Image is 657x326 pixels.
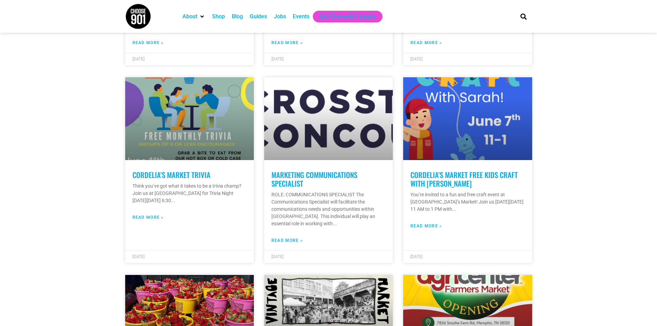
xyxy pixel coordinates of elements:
[212,12,225,21] a: Shop
[320,12,376,21] a: Get Choose901 Emails
[410,40,442,46] a: Read more about Asian Night Market (3rd Annual)
[271,237,303,244] a: Read more about Marketing Communications Specialist
[132,40,164,46] a: Read more about Chickasaw Oaks Vintage Street Market
[271,57,283,61] span: [DATE]
[182,12,197,21] a: About
[132,169,210,180] a: Cordelia’s Market Trivia
[264,77,393,160] a: Crosstown Concourse logo with a red circular "C" design on the left and the words "Crosstown Conc...
[403,77,532,160] a: Illustration of a child fishing with event details for Cordelia's Market's Free Kids Craft with S...
[179,11,509,22] nav: Main nav
[410,254,422,259] span: [DATE]
[410,57,422,61] span: [DATE]
[271,169,357,189] a: Marketing Communications Specialist
[271,191,386,227] p: ROLE: COMMUNICATIONS SPECIALIST The Communications Specialist will facilitate the communications ...
[179,11,209,22] div: About
[132,214,164,220] a: Read more about Cordelia’s Market Trivia
[410,191,525,213] p: You’re invited to a fun and free craft event at [GEOGRAPHIC_DATA]’s Market! Join us [DATE][DATE] ...
[410,169,518,189] a: Cordelia’s Market FREE Kids Craft With [PERSON_NAME]
[274,12,286,21] a: Jobs
[132,182,247,204] p: Think you’ve got what it takes to be a trivia champ? Join us at [GEOGRAPHIC_DATA] for Trivia Nigh...
[125,77,254,160] a: Illustration of three people sitting at a table with a "Trivia Night" sign above. Join the fun at...
[518,11,529,22] div: Search
[250,12,267,21] a: Guides
[271,40,303,46] a: Read more about Summer Pop Up Market
[132,254,145,259] span: [DATE]
[232,12,243,21] a: Blog
[293,12,309,21] a: Events
[271,254,283,259] span: [DATE]
[132,57,145,61] span: [DATE]
[410,223,442,229] a: Read more about Cordelia’s Market FREE Kids Craft With Sarah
